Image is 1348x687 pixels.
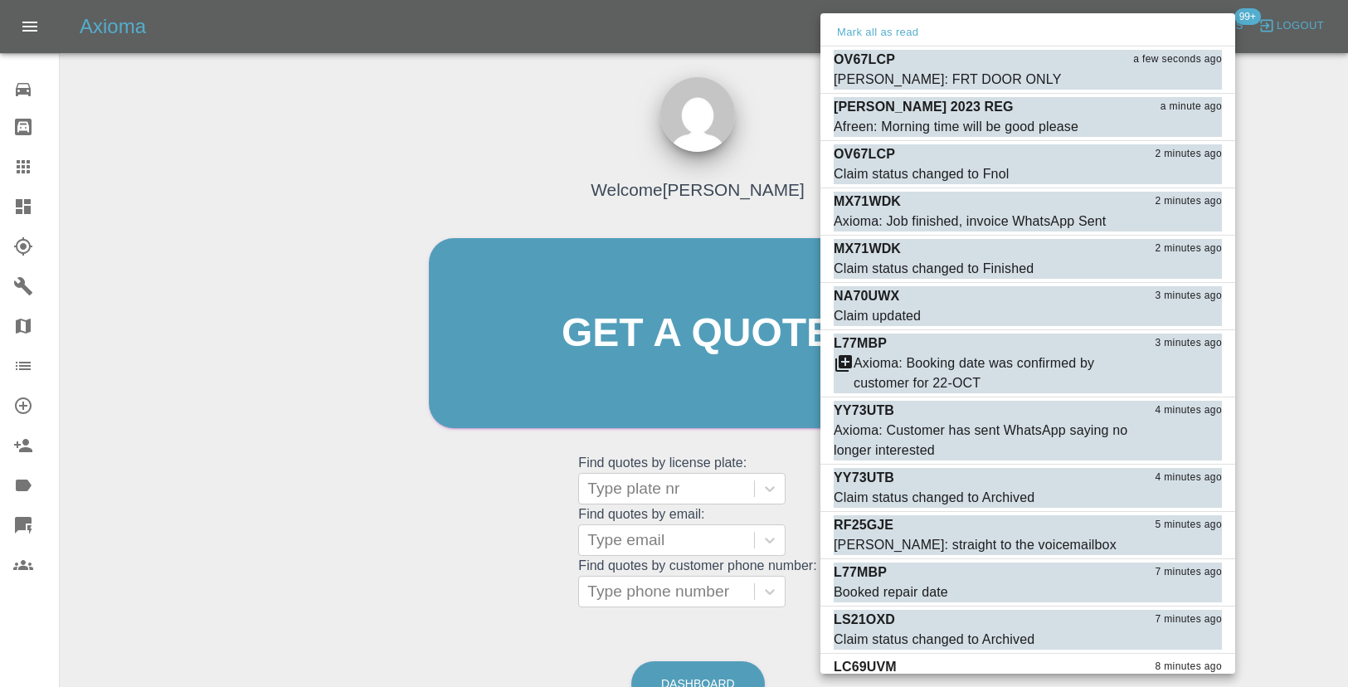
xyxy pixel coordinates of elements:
div: Afreen: Morning time will be good please [834,117,1078,137]
span: 7 minutes ago [1155,611,1222,628]
div: Axioma: Customer has sent WhatsApp saying no longer interested [834,421,1139,460]
div: [PERSON_NAME]: straight to the voicemailbox [834,535,1117,555]
p: YY73UTB [834,468,894,488]
p: L77MBP [834,563,887,582]
div: Axioma: Job finished, invoice WhatsApp Sent [834,212,1106,231]
span: a few seconds ago [1133,51,1222,68]
div: Claim status changed to Fnol [834,164,1009,184]
span: 2 minutes ago [1155,146,1222,163]
span: 3 minutes ago [1155,335,1222,352]
span: 7 minutes ago [1155,564,1222,581]
button: Mark all as read [834,23,922,42]
p: OV67LCP [834,144,895,164]
p: LS21OXD [834,610,895,630]
span: 2 minutes ago [1155,241,1222,257]
p: LC69UVM [834,657,897,677]
span: a minute ago [1161,99,1222,115]
span: 3 minutes ago [1155,288,1222,305]
p: YY73UTB [834,401,894,421]
div: Axioma: Booking date was confirmed by customer for 22-OCT [854,353,1139,393]
div: Claim updated [834,306,921,326]
div: Claim status changed to Finished [834,259,1034,279]
p: L77MBP [834,334,887,353]
p: MX71WDK [834,239,901,259]
span: 4 minutes ago [1155,402,1222,419]
p: [PERSON_NAME] 2023 REG [834,97,1014,117]
p: OV67LCP [834,50,895,70]
span: 4 minutes ago [1155,470,1222,486]
span: 8 minutes ago [1155,659,1222,675]
span: 2 minutes ago [1155,193,1222,210]
div: Claim status changed to Archived [834,488,1034,508]
p: MX71WDK [834,192,901,212]
p: RF25GJE [834,515,893,535]
p: NA70UWX [834,286,899,306]
div: [PERSON_NAME]: FRT DOOR ONLY [834,70,1061,90]
div: Claim status changed to Archived [834,630,1034,650]
div: Booked repair date [834,582,948,602]
span: 5 minutes ago [1155,517,1222,534]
